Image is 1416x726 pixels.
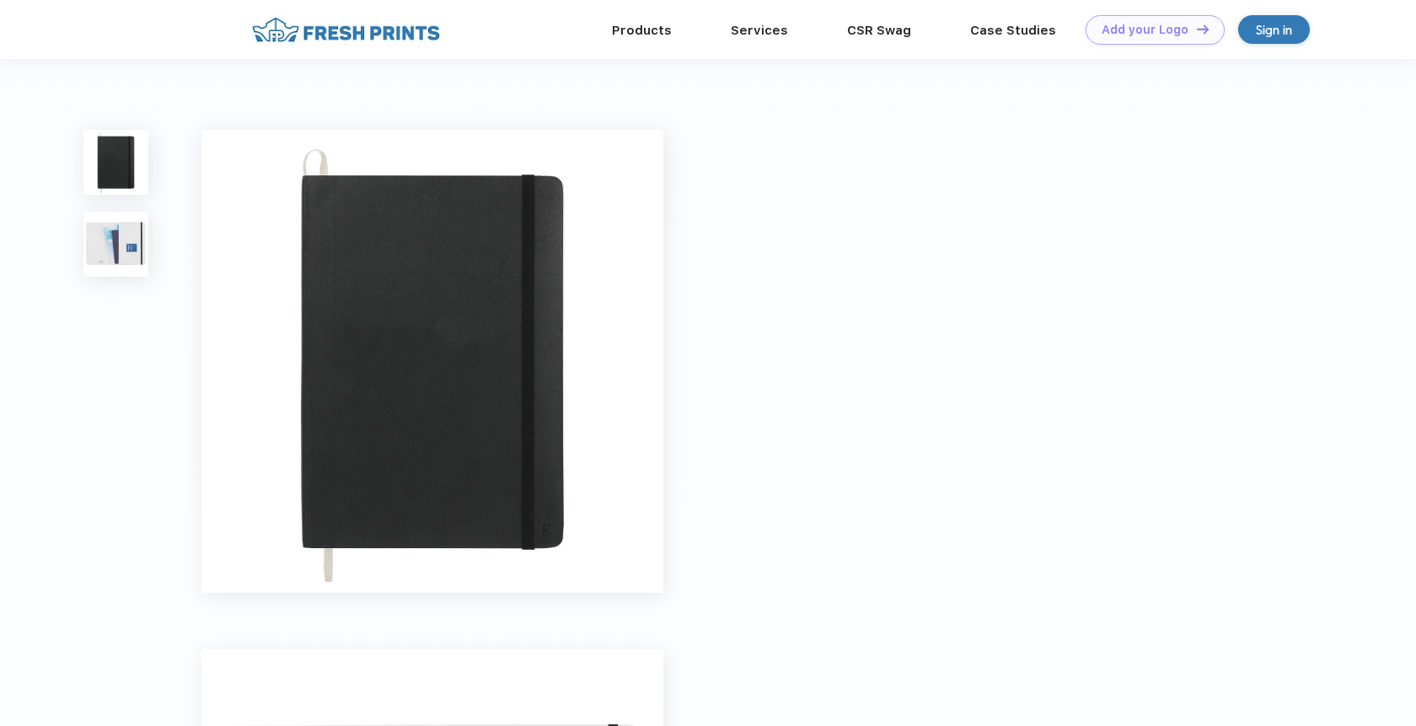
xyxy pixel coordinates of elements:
[83,130,148,195] img: func=resize&h=100
[201,130,664,593] img: func=resize&h=640
[83,212,148,277] img: func=resize&h=100
[1256,20,1292,40] div: Sign in
[1238,15,1310,44] a: Sign in
[612,23,672,38] a: Products
[247,15,445,45] img: fo%20logo%202.webp
[1197,24,1209,34] img: DT
[1102,23,1188,37] div: Add your Logo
